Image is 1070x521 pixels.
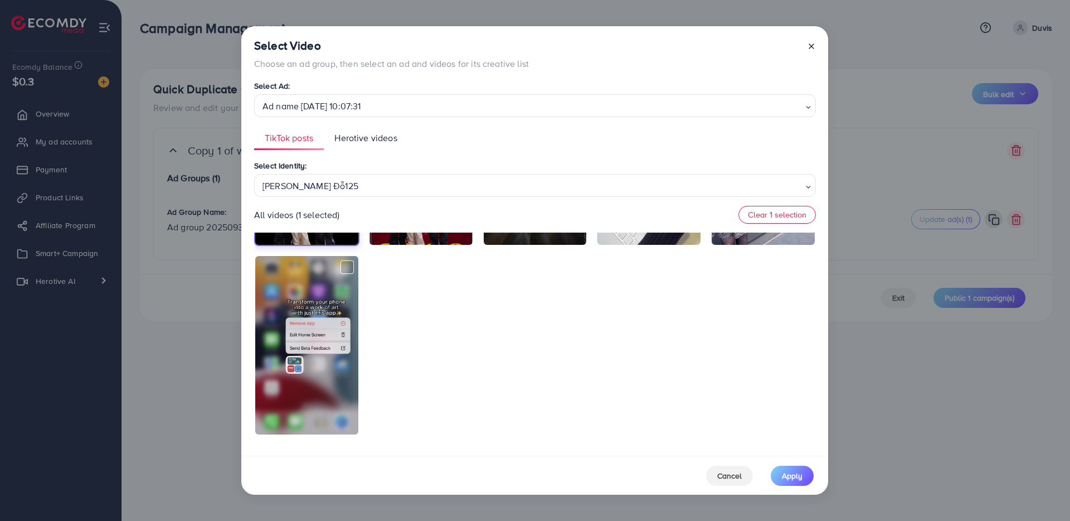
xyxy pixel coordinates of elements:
[265,132,313,144] span: TikTok posts
[717,470,742,481] span: Cancel
[254,174,816,197] div: Search for option
[738,206,816,224] button: Clear 1 selection
[782,470,802,481] span: Apply
[739,98,802,115] input: Search for option
[262,178,736,194] div: Trinh Đỗ125
[254,208,340,221] p: All videos (1 selected)
[771,466,814,486] button: Apply
[254,94,816,117] div: Search for option
[739,177,802,195] input: Search for option
[254,39,529,53] h4: Select Video
[262,178,733,194] span: [PERSON_NAME] Đỗ125
[254,80,290,91] label: Select Ad:
[1023,471,1062,513] iframe: Chat
[706,466,753,486] button: Cancel
[254,160,307,171] label: Select Identity:
[262,98,733,114] span: Ad name [DATE] 10:07:31
[255,256,358,435] img: owMGNqVi7LmqBIEEvAiyASuBwYoyDApqfywBB0~tplv-noop.image
[334,132,397,144] span: Herotive videos
[262,98,736,114] div: Ad name 2025-09-30 10:07:31
[254,57,529,70] p: Choose an ad group, then select an ad and videos for its creative list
